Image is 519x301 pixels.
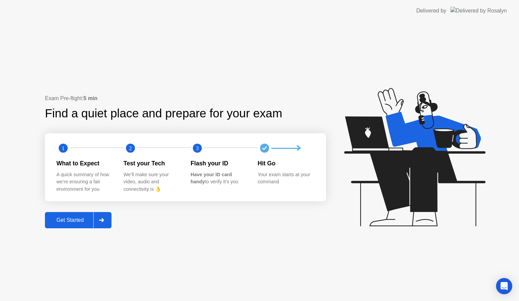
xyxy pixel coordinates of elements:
div: Open Intercom Messenger [496,278,512,294]
text: 2 [129,145,131,152]
img: Delivered by Rosalyn [450,7,507,15]
div: What to Expect [56,159,113,168]
div: Your exam starts at your command [258,171,314,186]
text: 3 [196,145,199,152]
b: 5 min [83,95,98,101]
text: 1 [62,145,65,152]
div: Exam Pre-flight: [45,94,326,102]
div: Delivered by [416,7,446,15]
div: Find a quiet place and prepare for your exam [45,105,283,122]
div: Flash your ID [191,159,247,168]
div: A quick summary of how we’re ensuring a fair environment for you [56,171,113,193]
div: We’ll make sure your video, audio and connectivity is 👌 [124,171,180,193]
b: Have your ID card handy [191,172,232,185]
div: Hit Go [258,159,314,168]
button: Get Started [45,212,112,228]
div: Get Started [47,217,93,223]
div: Test your Tech [124,159,180,168]
div: to verify it’s you [191,171,247,186]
